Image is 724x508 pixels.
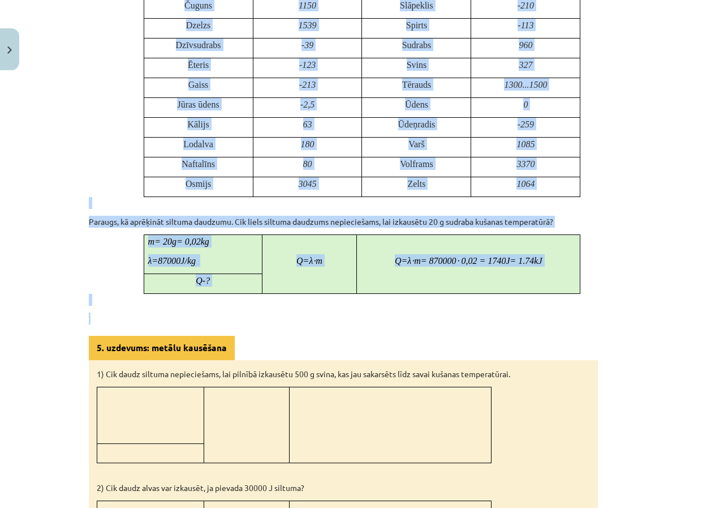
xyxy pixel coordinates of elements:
: = 1.74 [510,256,535,266]
span: Ēteris [188,60,209,70]
: 180 [301,139,314,149]
: 113 [521,20,534,30]
span: Slāpeklis [400,1,433,10]
strong: 5. uzdevums: metālu kausēšana [97,342,227,353]
: 123 [302,60,316,70]
span: Kālijs [187,119,209,129]
: - [518,119,520,129]
: - [202,276,205,285]
: m [148,237,155,246]
span: Jūras ūdens [177,100,219,109]
: = 0,02 [176,237,201,246]
span: Tērauds [402,80,432,89]
: λ [148,256,152,266]
: 259 [520,119,534,129]
span: Spirts [406,20,427,30]
: 960 [519,40,532,50]
: Q [196,276,202,285]
: 80 [303,159,312,169]
span: Zelts [407,179,425,189]
span: Lodalva [183,139,213,149]
: = 20 [154,237,172,246]
: = [152,256,158,266]
span: Naftalīns [182,159,215,169]
: 2,5 [303,100,314,109]
: λ [309,256,313,266]
span: Volframs [400,159,433,169]
span: Dzelzs [186,20,211,30]
: - [301,40,304,50]
: g [172,237,176,246]
span: Gaiss [188,80,209,89]
span: Dzīvsudrabs [176,40,221,50]
: - [518,1,520,10]
: Q [395,256,402,266]
p: 2) Cik daudz alvas var izkausēt, ja pievada 30000 J siltuma? [97,482,590,494]
: ? [205,276,210,285]
: 210 [520,1,534,10]
: ⋅ [411,256,414,266]
: 1539 [299,20,317,30]
: kg [187,256,196,266]
: λ [407,256,411,266]
: 63 [303,119,312,129]
span: Svins [407,60,427,70]
: kJ [534,256,542,266]
: 1300...1500 [504,80,547,89]
: = [303,256,309,266]
p: 1) Cik daudz siltuma nepieciešams, lai pilnībā izkausētu 500 g svina, kas jau sakarsēts līdz sava... [97,368,590,380]
: 1064 [516,179,535,189]
: kg [201,237,209,246]
: 213 [302,80,316,89]
span: Sudrabs [402,40,432,50]
: 3045 [299,179,317,189]
: - [299,60,302,70]
span: Ūdens [405,100,428,109]
: Q [296,256,303,266]
: 87000 [158,256,180,266]
: 327 [519,60,532,70]
: J [180,256,184,266]
p: Paraugs, kā aprēķināt siltuma daudzumu. Cik liels siltuma daudzums nepieciešams, lai izkausētu 20... [89,216,635,228]
: J [506,256,510,266]
: - [299,80,302,89]
: 1150 [299,1,316,10]
: m [414,256,421,266]
: = [402,256,408,266]
: - [518,20,520,30]
: 1085 [516,139,535,149]
span: Čuguns [184,1,212,10]
: - [300,100,303,109]
: 0 [523,100,528,109]
span: Osmijs [186,179,211,189]
span: Ūdeņradis [398,119,436,129]
: ⋅ [313,256,316,266]
: 39 [304,40,313,50]
: = 870000⋅ 0,02 = 1740 [421,256,506,266]
img: icon-close-lesson-0947bae3869378f0d4975bcd49f059093ad1ed9edebbc8119c70593378902aed.svg [7,46,12,54]
: m [316,256,322,266]
: 3370 [516,159,535,169]
: / [184,256,187,266]
span: Varš [408,139,424,149]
